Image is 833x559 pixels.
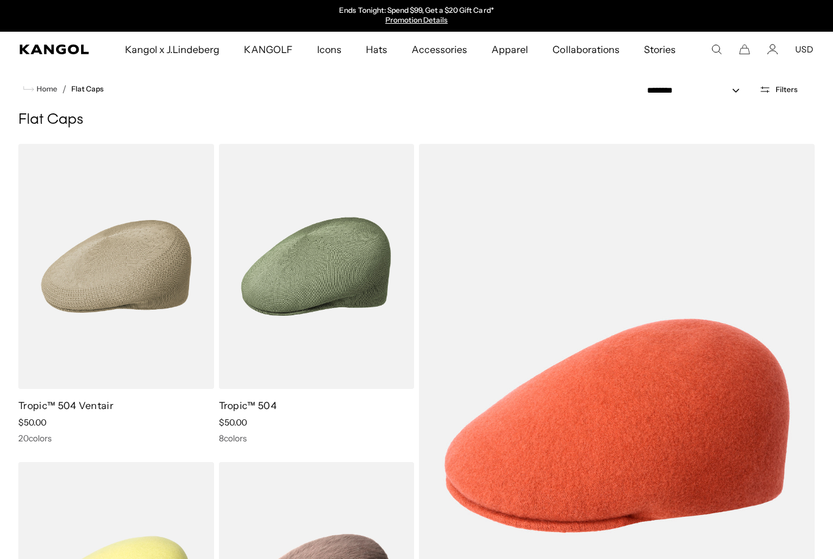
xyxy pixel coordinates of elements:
slideshow-component: Announcement bar [291,6,542,26]
a: Hats [354,32,399,67]
a: Promotion Details [385,15,448,24]
span: Icons [317,32,341,67]
select: Sort by: Featured [642,84,752,97]
a: KANGOLF [232,32,304,67]
button: Open filters [752,84,805,95]
span: Stories [644,32,676,67]
span: Hats [366,32,387,67]
span: Filters [776,85,798,94]
a: Kangol x J.Lindeberg [113,32,232,67]
span: $50.00 [219,417,247,428]
span: Accessories [412,32,467,67]
span: Collaborations [552,32,619,67]
span: Kangol x J.Lindeberg [125,32,220,67]
a: Accessories [399,32,479,67]
a: Tropic™ 504 Ventair [18,399,113,411]
a: Tropic™ 504 [219,399,277,411]
button: USD [795,44,813,55]
div: 8 colors [219,433,415,444]
summary: Search here [711,44,722,55]
img: Tropic™ 504 Ventair [18,144,214,389]
span: Apparel [492,32,528,67]
div: Announcement [291,6,542,26]
a: Flat Caps [71,85,104,93]
a: Collaborations [540,32,631,67]
span: Home [34,85,57,93]
h1: Flat Caps [18,111,815,129]
a: Apparel [479,32,540,67]
div: 20 colors [18,433,214,444]
img: Tropic™ 504 [219,144,415,389]
a: Kangol [20,45,90,54]
p: Ends Tonight: Spend $99, Get a $20 Gift Card* [339,6,493,16]
li: / [57,82,66,96]
span: $50.00 [18,417,46,428]
a: Account [767,44,778,55]
div: 1 of 2 [291,6,542,26]
a: Stories [632,32,688,67]
span: KANGOLF [244,32,292,67]
a: Home [23,84,57,94]
button: Cart [739,44,750,55]
a: Icons [305,32,354,67]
